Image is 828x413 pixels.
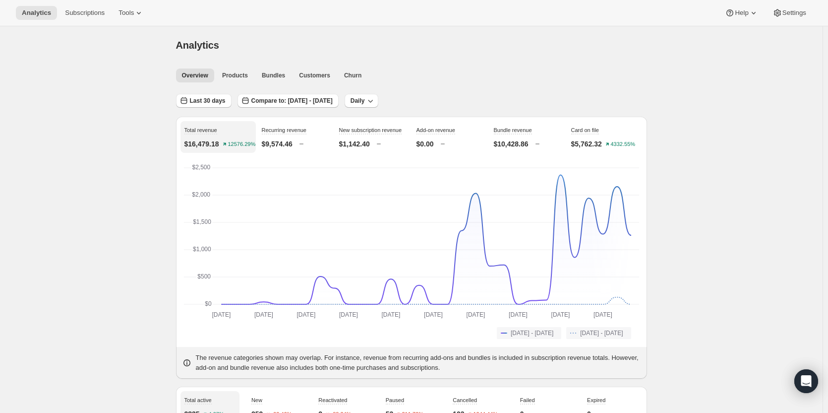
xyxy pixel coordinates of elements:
p: $1,142.40 [339,139,370,149]
span: Paused [386,397,404,403]
text: [DATE] [339,311,358,318]
span: Bundles [262,71,285,79]
span: Overview [182,71,208,79]
button: Last 30 days [176,94,232,108]
text: [DATE] [296,311,315,318]
span: Cancelled [453,397,477,403]
span: Daily [351,97,365,105]
span: New subscription revenue [339,127,402,133]
span: [DATE] - [DATE] [511,329,553,337]
span: [DATE] - [DATE] [580,329,623,337]
button: Compare to: [DATE] - [DATE] [237,94,339,108]
span: Settings [782,9,806,17]
text: [DATE] [424,311,443,318]
p: $16,479.18 [184,139,219,149]
span: Churn [344,71,361,79]
button: [DATE] - [DATE] [497,327,561,339]
span: Card on file [571,127,599,133]
text: [DATE] [551,311,570,318]
span: Bundle revenue [494,127,532,133]
button: Tools [113,6,150,20]
text: [DATE] [381,311,400,318]
text: [DATE] [509,311,528,318]
p: $9,574.46 [262,139,293,149]
text: $2,000 [192,191,210,198]
span: Last 30 days [190,97,226,105]
span: New [251,397,262,403]
button: Analytics [16,6,57,20]
span: Expired [587,397,605,403]
text: [DATE] [466,311,485,318]
button: [DATE] - [DATE] [566,327,631,339]
span: Reactivated [318,397,347,403]
span: Recurring revenue [262,127,307,133]
text: $0 [205,300,212,307]
text: $2,500 [192,164,210,171]
span: Analytics [22,9,51,17]
p: $0.00 [416,139,434,149]
span: Subscriptions [65,9,105,17]
span: Help [735,9,748,17]
text: 12576.29% [228,141,255,147]
span: Total revenue [184,127,217,133]
text: $500 [197,273,211,280]
p: $5,762.32 [571,139,602,149]
span: Add-on revenue [416,127,455,133]
span: Total active [184,397,212,403]
text: [DATE] [254,311,273,318]
span: Tools [118,9,134,17]
text: $1,000 [193,246,211,253]
text: [DATE] [212,311,231,318]
div: Open Intercom Messenger [794,369,818,393]
button: Daily [345,94,379,108]
span: Analytics [176,40,219,51]
button: Subscriptions [59,6,111,20]
p: $10,428.86 [494,139,529,149]
text: [DATE] [593,311,612,318]
button: Help [719,6,764,20]
span: Customers [299,71,330,79]
text: 4332.55% [610,141,635,147]
p: The revenue categories shown may overlap. For instance, revenue from recurring add-ons and bundle... [196,353,641,373]
span: Compare to: [DATE] - [DATE] [251,97,333,105]
button: Settings [767,6,812,20]
span: Failed [520,397,535,403]
span: Products [222,71,248,79]
text: $1,500 [193,218,211,225]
